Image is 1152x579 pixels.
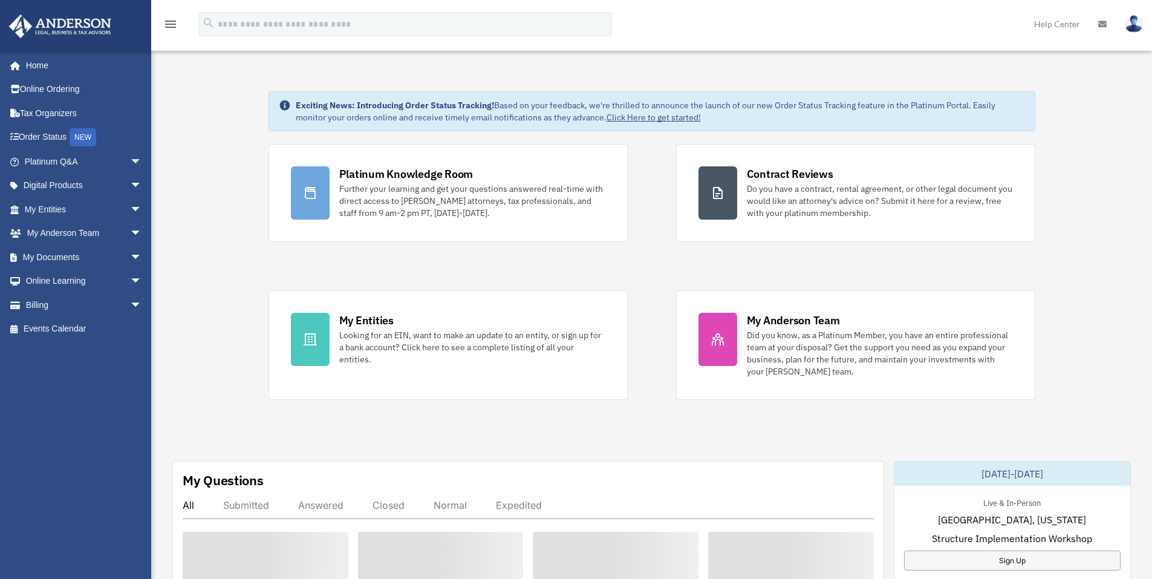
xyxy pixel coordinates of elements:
[339,329,605,365] div: Looking for an EIN, want to make an update to an entity, or sign up for a bank account? Click her...
[8,245,160,269] a: My Documentsarrow_drop_down
[130,149,154,174] span: arrow_drop_down
[298,499,343,511] div: Answered
[130,245,154,270] span: arrow_drop_down
[607,112,701,123] a: Click Here to get started!
[8,53,154,77] a: Home
[130,197,154,222] span: arrow_drop_down
[130,221,154,246] span: arrow_drop_down
[747,166,833,182] div: Contract Reviews
[8,293,160,317] a: Billingarrow_drop_down
[223,499,269,511] div: Submitted
[904,551,1121,571] a: Sign Up
[296,100,494,111] strong: Exciting News: Introducing Order Status Tracking!
[938,512,1086,527] span: [GEOGRAPHIC_DATA], [US_STATE]
[747,183,1013,219] div: Do you have a contract, rental agreement, or other legal document you would like an attorney's ad...
[8,149,160,174] a: Platinum Q&Aarrow_drop_down
[932,531,1092,546] span: Structure Implementation Workshop
[5,15,115,38] img: Anderson Advisors Platinum Portal
[1125,15,1143,33] img: User Pic
[339,313,394,328] div: My Entities
[8,101,160,125] a: Tax Organizers
[747,329,1013,378] div: Did you know, as a Platinum Member, you have an entire professional team at your disposal? Get th...
[163,21,178,31] a: menu
[70,128,96,146] div: NEW
[163,17,178,31] i: menu
[974,496,1050,508] div: Live & In-Person
[676,290,1035,400] a: My Anderson Team Did you know, as a Platinum Member, you have an entire professional team at your...
[183,471,264,489] div: My Questions
[8,174,160,198] a: Digital Productsarrow_drop_down
[8,317,160,341] a: Events Calendar
[339,183,605,219] div: Further your learning and get your questions answered real-time with direct access to [PERSON_NAM...
[8,197,160,221] a: My Entitiesarrow_drop_down
[8,77,160,102] a: Online Ordering
[183,499,194,511] div: All
[434,499,467,511] div: Normal
[496,499,542,511] div: Expedited
[202,16,215,30] i: search
[894,462,1130,486] div: [DATE]-[DATE]
[268,144,628,242] a: Platinum Knowledge Room Further your learning and get your questions answered real-time with dire...
[8,221,160,246] a: My Anderson Teamarrow_drop_down
[8,125,160,150] a: Order StatusNEW
[130,269,154,294] span: arrow_drop_down
[676,144,1035,242] a: Contract Reviews Do you have a contract, rental agreement, or other legal document you would like...
[130,174,154,198] span: arrow_drop_down
[8,269,160,293] a: Online Learningarrow_drop_down
[339,166,473,182] div: Platinum Knowledge Room
[130,293,154,318] span: arrow_drop_down
[373,499,405,511] div: Closed
[747,313,840,328] div: My Anderson Team
[268,290,628,400] a: My Entities Looking for an EIN, want to make an update to an entity, or sign up for a bank accoun...
[296,99,1025,123] div: Based on your feedback, we're thrilled to announce the launch of our new Order Status Tracking fe...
